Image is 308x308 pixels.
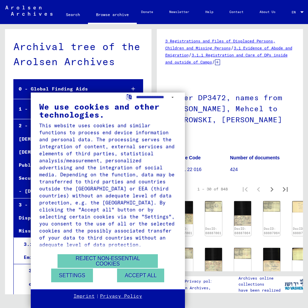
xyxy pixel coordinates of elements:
[39,122,177,248] div: This website uses cookies and similar functions to process end device information and personal da...
[58,254,158,268] button: Reject non-essential cookies
[74,293,95,300] a: Imprint
[100,293,142,300] a: Privacy Policy
[39,103,177,119] div: We use cookies and other technologies.
[51,269,93,282] button: Settings
[117,269,164,282] button: Accept all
